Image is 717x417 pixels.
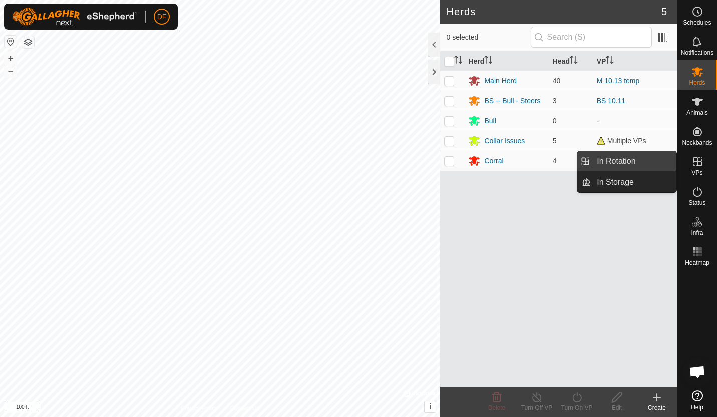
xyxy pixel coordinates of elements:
div: Turn On VP [557,403,597,412]
p-sorticon: Activate to sort [606,57,614,65]
a: Privacy Policy [181,404,218,413]
a: Help [677,386,717,414]
li: In Storage [577,172,676,192]
span: 4 [553,157,557,165]
a: M 10.13 temp [597,77,640,85]
span: 0 selected [446,32,530,43]
p-sorticon: Activate to sort [570,57,578,65]
span: Delete [488,404,506,411]
a: BS 10.11 [597,97,626,105]
div: Corral [484,156,503,166]
button: + [5,52,17,64]
div: Main Herd [484,76,517,86]
button: Map Layers [22,36,34,48]
span: In Rotation [597,155,635,167]
span: 3 [553,97,557,105]
div: Open chat [682,357,712,387]
a: In Rotation [591,151,676,171]
img: Gallagher Logo [12,8,137,26]
li: In Rotation [577,151,676,171]
th: Herd [464,52,548,71]
span: 5 [661,4,667,19]
button: – [5,65,17,77]
div: Turn Off VP [517,403,557,412]
span: 0 [553,117,557,125]
a: Contact Us [230,404,259,413]
span: Multiple VPs [597,137,646,145]
div: Collar Issues [484,136,525,146]
span: Neckbands [682,140,712,146]
h2: Herds [446,6,661,18]
div: Create [637,403,677,412]
span: DF [157,12,167,22]
span: Heatmap [685,260,709,266]
th: VP [593,52,677,71]
td: - [593,111,677,131]
span: Schedules [683,20,711,26]
div: Edit [597,403,637,412]
span: i [429,402,431,411]
span: Animals [686,110,708,116]
span: VPs [691,170,702,176]
a: In Storage [591,172,676,192]
span: In Storage [597,176,634,188]
span: Status [688,200,705,206]
input: Search (S) [531,27,652,48]
th: Head [549,52,593,71]
span: Herds [689,80,705,86]
div: Bull [484,116,496,126]
span: Notifications [681,50,713,56]
span: Infra [691,230,703,236]
button: Reset Map [5,36,17,48]
p-sorticon: Activate to sort [484,57,492,65]
div: BS -- Bull - Steers [484,96,540,106]
button: i [425,401,436,412]
span: 5 [553,137,557,145]
p-sorticon: Activate to sort [454,57,462,65]
span: 40 [553,77,561,85]
span: Help [691,404,703,410]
